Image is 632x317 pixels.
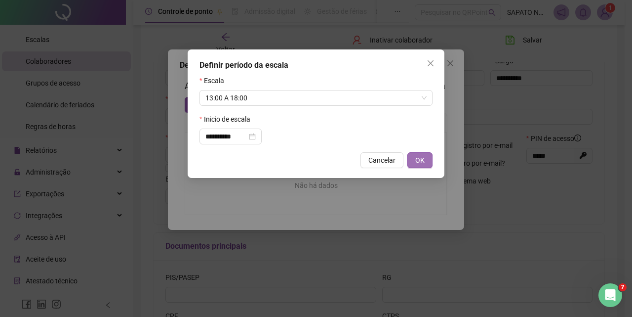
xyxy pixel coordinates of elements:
[199,59,433,71] div: Definir período da escala
[199,114,257,125] label: Inicio de escala
[407,152,433,168] button: OK
[205,91,427,105] span: 13:00 A 18:00
[199,75,231,86] label: Escala
[619,283,627,291] span: 7
[427,59,434,67] span: close
[415,155,425,166] span: OK
[423,55,438,71] button: Close
[598,283,622,307] iframe: Intercom live chat
[368,155,395,166] span: Cancelar
[360,152,403,168] button: Cancelar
